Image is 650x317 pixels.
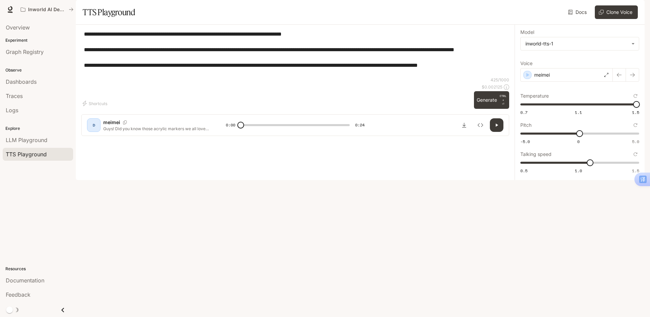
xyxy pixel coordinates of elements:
span: 0:24 [355,122,365,128]
p: Talking speed [520,152,551,157]
button: Reset to default [632,121,639,129]
button: Copy Voice ID [120,120,130,124]
button: GenerateCTRL +⏎ [474,91,509,109]
p: Pitch [520,123,532,127]
span: 0 [577,139,580,144]
p: meimei [103,119,120,126]
button: Clone Voice [595,5,638,19]
span: 1.5 [632,110,639,115]
p: Guys! Did you know those acrylic markers we all love? Now they’re in pen form! Look how vibrant t... [103,126,210,132]
span: 1.0 [575,168,582,174]
p: 425 / 1000 [491,77,509,83]
span: 5.0 [632,139,639,144]
p: ⏎ [500,94,506,106]
div: inworld-tts-1 [525,40,628,47]
span: 1.1 [575,110,582,115]
p: Inworld AI Demos [28,7,66,13]
div: inworld-tts-1 [521,37,639,50]
button: Reset to default [632,151,639,158]
button: Inspect [474,118,487,132]
span: 0.5 [520,168,527,174]
button: Reset to default [632,92,639,100]
button: All workspaces [18,3,77,16]
span: 1.5 [632,168,639,174]
p: Voice [520,61,533,66]
h1: TTS Playground [83,5,135,19]
span: 0:00 [226,122,235,128]
span: -5.0 [520,139,530,144]
span: 0.7 [520,110,527,115]
p: Temperature [520,94,549,98]
p: CTRL + [500,94,506,102]
p: meimei [534,72,550,78]
button: Shortcuts [81,98,110,109]
div: D [88,120,99,131]
p: Model [520,30,534,35]
button: Download audio [457,118,471,132]
a: Docs [567,5,589,19]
